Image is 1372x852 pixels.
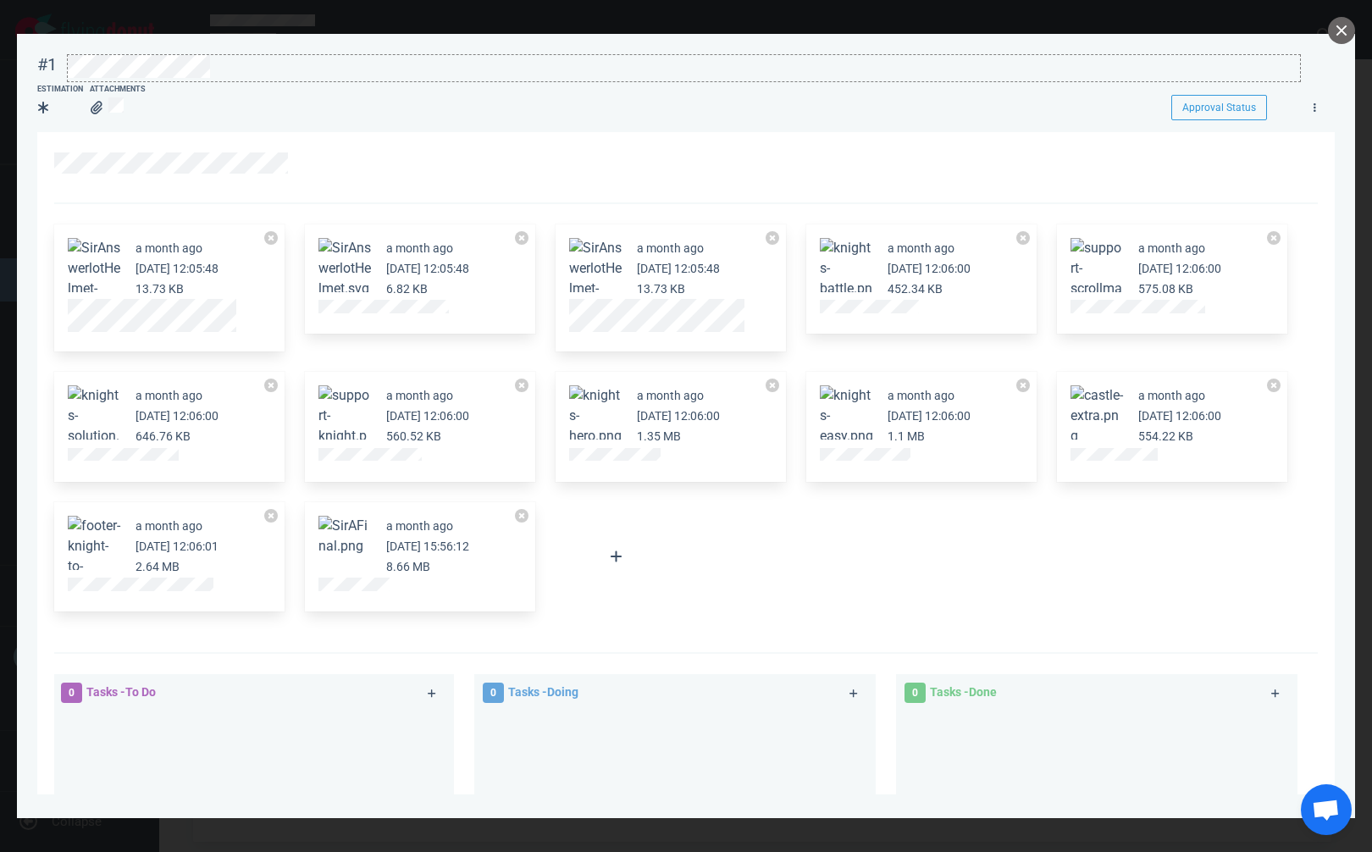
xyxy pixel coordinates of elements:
[888,241,954,255] small: a month ago
[1328,17,1355,44] button: close
[1301,784,1352,835] div: Open de chat
[569,238,623,360] button: Zoom image
[318,385,373,467] button: Zoom image
[888,409,971,423] small: [DATE] 12:06:00
[637,241,704,255] small: a month ago
[905,683,926,703] span: 0
[386,539,469,553] small: [DATE] 15:56:12
[1138,241,1205,255] small: a month ago
[318,238,373,299] button: Zoom image
[888,282,943,296] small: 452.34 KB
[68,516,122,617] button: Zoom image
[136,519,202,533] small: a month ago
[386,409,469,423] small: [DATE] 12:06:00
[318,516,373,556] button: Zoom image
[136,241,202,255] small: a month ago
[90,84,146,96] div: Attachments
[386,282,428,296] small: 6.82 KB
[136,539,219,553] small: [DATE] 12:06:01
[1070,385,1125,446] button: Zoom image
[1138,262,1221,275] small: [DATE] 12:06:00
[386,560,430,573] small: 8.66 MB
[1138,389,1205,402] small: a month ago
[1138,282,1193,296] small: 575.08 KB
[637,389,704,402] small: a month ago
[136,262,219,275] small: [DATE] 12:05:48
[637,429,681,443] small: 1.35 MB
[386,389,453,402] small: a month ago
[820,238,874,319] button: Zoom image
[1070,238,1125,319] button: Zoom image
[637,282,685,296] small: 13.73 KB
[930,685,997,699] span: Tasks - Done
[136,282,184,296] small: 13.73 KB
[1171,95,1267,120] button: Approval Status
[386,429,441,443] small: 560.52 KB
[888,262,971,275] small: [DATE] 12:06:00
[136,560,180,573] small: 2.64 MB
[86,685,156,699] span: Tasks - To Do
[386,519,453,533] small: a month ago
[888,389,954,402] small: a month ago
[1138,429,1193,443] small: 554.22 KB
[136,429,191,443] small: 646.76 KB
[136,389,202,402] small: a month ago
[61,683,82,703] span: 0
[37,54,57,75] div: #1
[386,241,453,255] small: a month ago
[508,685,578,699] span: Tasks - Doing
[37,84,83,96] div: Estimation
[483,683,504,703] span: 0
[637,409,720,423] small: [DATE] 12:06:00
[569,385,623,446] button: Zoom image
[68,238,122,360] button: Zoom image
[68,385,122,467] button: Zoom image
[888,429,925,443] small: 1.1 MB
[1138,409,1221,423] small: [DATE] 12:06:00
[136,409,219,423] small: [DATE] 12:06:00
[637,262,720,275] small: [DATE] 12:05:48
[386,262,469,275] small: [DATE] 12:05:48
[820,385,874,446] button: Zoom image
